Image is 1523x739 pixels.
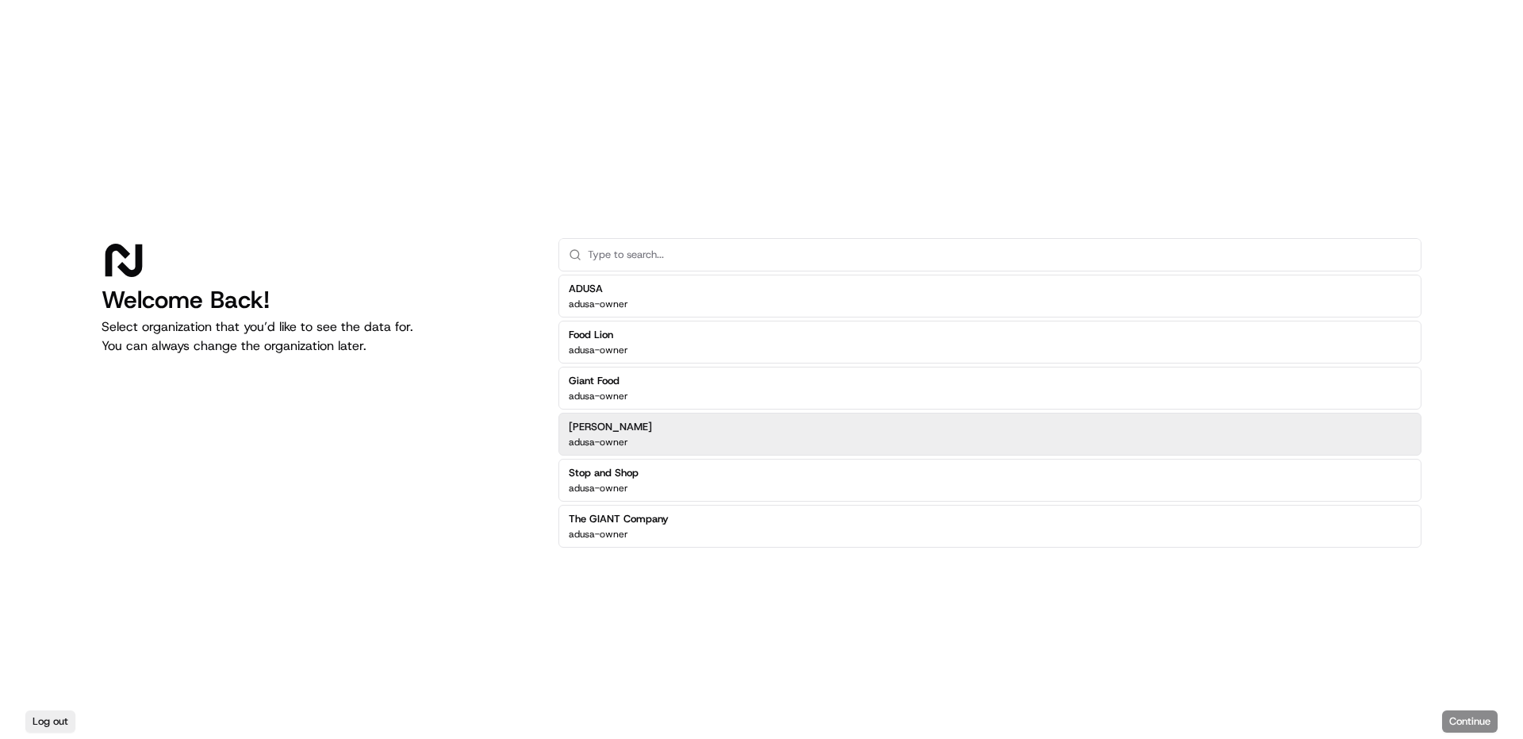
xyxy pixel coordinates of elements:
p: Select organization that you’d like to see the data for. You can always change the organization l... [102,318,533,356]
p: adusa-owner [569,390,628,402]
h1: Welcome Back! [102,286,533,314]
button: Log out [25,710,75,733]
p: adusa-owner [569,344,628,356]
p: adusa-owner [569,298,628,310]
h2: Stop and Shop [569,466,639,480]
p: adusa-owner [569,436,628,448]
h2: [PERSON_NAME] [569,420,652,434]
h2: Food Lion [569,328,628,342]
h2: ADUSA [569,282,628,296]
input: Type to search... [588,239,1411,271]
p: adusa-owner [569,482,628,495]
h2: The GIANT Company [569,512,669,526]
div: Suggestions [558,271,1421,551]
p: adusa-owner [569,528,628,541]
h2: Giant Food [569,374,628,388]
